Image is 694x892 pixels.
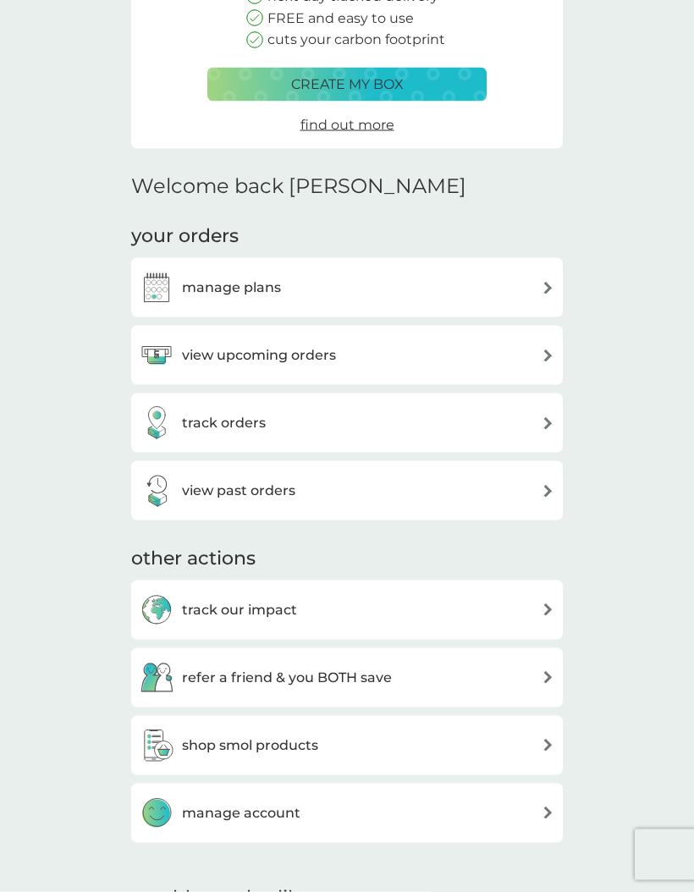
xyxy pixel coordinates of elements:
h3: manage plans [182,277,281,299]
h3: manage account [182,802,300,824]
h3: view upcoming orders [182,344,336,366]
img: arrow right [542,739,554,752]
img: arrow right [542,485,554,498]
h3: other actions [131,546,256,572]
h3: your orders [131,223,239,250]
a: find out more [300,114,394,136]
p: FREE and easy to use [267,8,414,30]
img: arrow right [542,350,554,362]
button: create my box [207,68,487,102]
p: cuts your carbon footprint [267,29,445,51]
p: create my box [291,74,404,96]
h3: shop smol products [182,735,318,757]
img: arrow right [542,282,554,295]
img: arrow right [542,671,554,684]
img: arrow right [542,417,554,430]
img: arrow right [542,603,554,616]
h3: track orders [182,412,266,434]
h3: view past orders [182,480,295,502]
h3: track our impact [182,599,297,621]
img: arrow right [542,807,554,819]
h2: Welcome back [PERSON_NAME] [131,174,466,199]
h3: refer a friend & you BOTH save [182,667,392,689]
span: find out more [300,117,394,133]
